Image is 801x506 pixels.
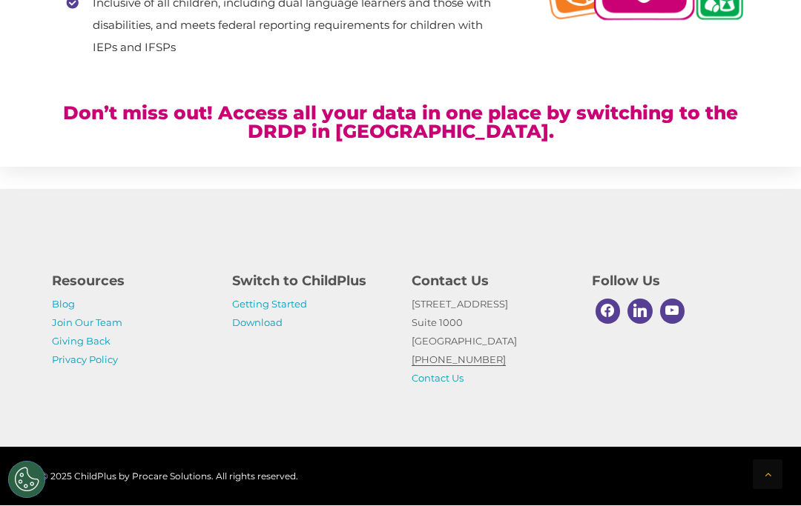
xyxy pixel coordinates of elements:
a: Contact Us [412,373,464,385]
iframe: Chat Widget [469,24,801,506]
a: Getting Started [232,299,307,310]
a: Join Our Team [52,317,122,329]
chrome_annotation: [PHONE_NUMBER] [412,354,506,367]
a: Giving Back [52,336,111,347]
span: Don’t miss out! Access all your data in one place by switching to the DRDP in [GEOGRAPHIC_DATA]. [63,102,738,143]
a: Blog [52,299,75,310]
p: [STREET_ADDRESS] Suite 1000 [GEOGRAPHIC_DATA] [412,296,570,388]
h4: Resources [52,271,210,292]
a: Privacy Policy [52,354,118,366]
button: Cookies Settings [8,462,45,499]
h4: Switch to ChildPlus [232,271,390,292]
h4: Contact Us [412,271,570,292]
a: Download [232,317,283,329]
span: © 2025 ChildPlus by Procare Solutions. All rights reserved. [41,471,298,482]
